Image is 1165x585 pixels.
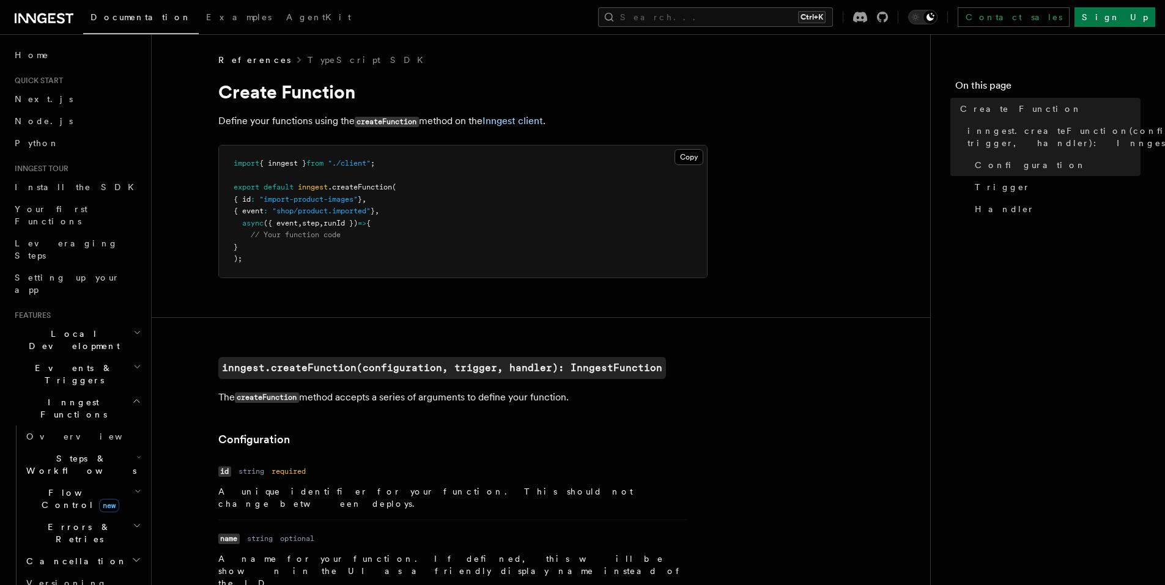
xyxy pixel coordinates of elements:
[26,432,152,441] span: Overview
[15,182,141,192] span: Install the SDK
[10,198,144,232] a: Your first Functions
[975,159,1086,171] span: Configuration
[963,120,1141,154] a: inngest.createFunction(configuration, trigger, handler): InngestFunction
[10,323,144,357] button: Local Development
[251,230,341,239] span: // Your function code
[358,219,366,227] span: =>
[955,98,1141,120] a: Create Function
[10,396,132,421] span: Inngest Functions
[21,425,144,447] a: Overview
[234,195,251,204] span: { id
[259,195,358,204] span: "import-product-images"
[324,219,358,227] span: runId })
[21,555,127,567] span: Cancellation
[15,116,73,126] span: Node.js
[234,254,242,263] span: );
[10,362,133,386] span: Events & Triggers
[298,183,328,191] span: inngest
[319,219,324,227] span: ,
[10,110,144,132] a: Node.js
[10,391,144,425] button: Inngest Functions
[21,487,135,511] span: Flow Control
[10,357,144,391] button: Events & Triggers
[975,181,1030,193] span: Trigger
[366,219,371,227] span: {
[218,466,231,477] code: id
[15,204,87,226] span: Your first Functions
[15,49,49,61] span: Home
[251,195,255,204] span: :
[234,183,259,191] span: export
[10,311,51,320] span: Features
[392,183,396,191] span: (
[1074,7,1155,27] a: Sign Up
[242,219,264,227] span: async
[371,207,375,215] span: }
[328,159,371,167] span: "./client"
[955,78,1141,98] h4: On this page
[218,431,290,448] a: Configuration
[15,138,59,148] span: Python
[264,183,294,191] span: default
[218,54,290,66] span: References
[358,195,362,204] span: }
[10,76,63,86] span: Quick start
[218,81,708,103] h1: Create Function
[975,203,1035,215] span: Handler
[302,219,319,227] span: step
[199,4,279,33] a: Examples
[958,7,1070,27] a: Contact sales
[21,447,144,482] button: Steps & Workflows
[286,12,351,22] span: AgentKit
[21,482,144,516] button: Flow Controlnew
[355,117,419,127] code: createFunction
[91,12,191,22] span: Documentation
[306,159,324,167] span: from
[798,11,826,23] kbd: Ctrl+K
[218,357,666,379] a: inngest.createFunction(configuration, trigger, handler): InngestFunction
[10,44,144,66] a: Home
[10,267,144,301] a: Setting up your app
[960,103,1082,115] span: Create Function
[675,149,703,165] button: Copy
[21,521,133,545] span: Errors & Retries
[970,176,1141,198] a: Trigger
[362,195,366,204] span: ,
[10,164,68,174] span: Inngest tour
[280,534,314,543] dd: optional
[218,389,708,407] p: The method accepts a series of arguments to define your function.
[15,238,118,260] span: Leveraging Steps
[15,94,73,104] span: Next.js
[21,452,136,477] span: Steps & Workflows
[234,159,259,167] span: import
[10,88,144,110] a: Next.js
[259,159,306,167] span: { inngest }
[10,132,144,154] a: Python
[10,328,133,352] span: Local Development
[218,485,688,510] p: A unique identifier for your function. This should not change between deploys.
[328,183,392,191] span: .createFunction
[83,4,199,34] a: Documentation
[908,10,938,24] button: Toggle dark mode
[21,516,144,550] button: Errors & Retries
[272,466,306,476] dd: required
[970,154,1141,176] a: Configuration
[308,54,431,66] a: TypeScript SDK
[375,207,379,215] span: ,
[234,207,264,215] span: { event
[239,466,264,476] dd: string
[264,219,298,227] span: ({ event
[99,499,119,512] span: new
[264,207,268,215] span: :
[970,198,1141,220] a: Handler
[10,232,144,267] a: Leveraging Steps
[247,534,273,543] dd: string
[298,219,302,227] span: ,
[235,392,299,403] code: createFunction
[272,207,371,215] span: "shop/product.imported"
[21,550,144,572] button: Cancellation
[10,176,144,198] a: Install the SDK
[218,534,240,544] code: name
[598,7,833,27] button: Search...Ctrl+K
